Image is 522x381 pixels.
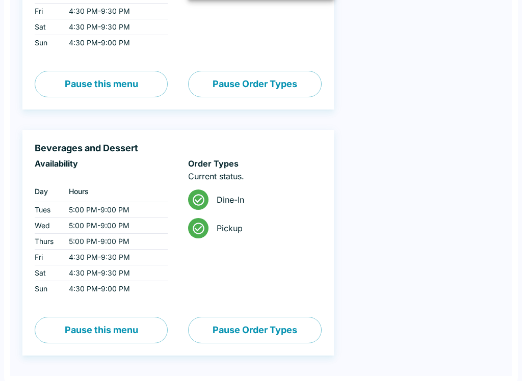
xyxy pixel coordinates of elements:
[217,223,313,233] span: Pickup
[35,249,61,265] td: Fri
[35,35,61,50] td: Sun
[188,171,321,181] p: Current status.
[217,195,313,205] span: Dine-In
[61,249,168,265] td: 4:30 PM - 9:30 PM
[61,217,168,233] td: 5:00 PM - 9:00 PM
[35,171,168,181] p: ‏
[35,158,168,169] h6: Availability
[35,281,61,296] td: Sun
[61,281,168,296] td: 4:30 PM - 9:00 PM
[188,317,321,343] button: Pause Order Types
[35,317,168,343] button: Pause this menu
[35,181,61,202] th: Day
[188,158,321,169] h6: Order Types
[35,217,61,233] td: Wed
[35,3,61,19] td: Fri
[35,265,61,281] td: Sat
[188,71,321,97] button: Pause Order Types
[61,35,168,50] td: 4:30 PM - 9:00 PM
[61,19,168,35] td: 4:30 PM - 9:30 PM
[61,181,168,202] th: Hours
[35,202,61,217] td: Tues
[61,265,168,281] td: 4:30 PM - 9:30 PM
[61,3,168,19] td: 4:30 PM - 9:30 PM
[35,19,61,35] td: Sat
[61,202,168,217] td: 5:00 PM - 9:00 PM
[35,233,61,249] td: Thurs
[35,71,168,97] button: Pause this menu
[61,233,168,249] td: 5:00 PM - 9:00 PM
